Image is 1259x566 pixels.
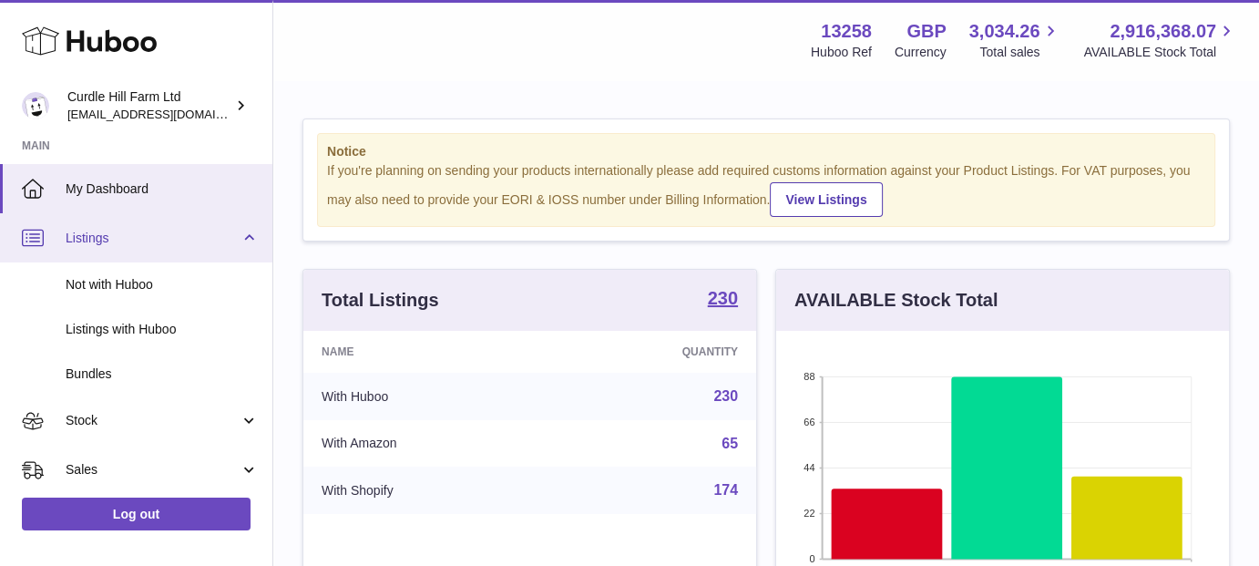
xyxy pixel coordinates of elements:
text: 44 [804,462,814,473]
span: Total sales [979,44,1060,61]
th: Name [303,331,551,373]
a: 174 [713,482,738,498]
strong: 230 [708,289,738,307]
text: 88 [804,371,814,382]
strong: GBP [906,19,946,44]
text: 22 [804,508,814,519]
a: 2,916,368.07 AVAILABLE Stock Total [1083,19,1237,61]
span: [EMAIL_ADDRESS][DOMAIN_NAME] [67,107,268,121]
td: With Huboo [303,373,551,420]
div: Huboo Ref [811,44,872,61]
h3: Total Listings [322,288,439,313]
span: Bundles [66,365,259,383]
a: 65 [722,436,738,451]
div: Currency [895,44,947,61]
h3: AVAILABLE Stock Total [794,288,998,313]
a: 3,034.26 Total sales [969,19,1061,61]
span: Not with Huboo [66,276,259,293]
div: Curdle Hill Farm Ltd [67,88,231,123]
text: 0 [809,553,814,564]
span: AVAILABLE Stock Total [1083,44,1237,61]
th: Quantity [551,331,756,373]
span: 3,034.26 [969,19,1040,44]
a: 230 [713,388,738,404]
a: View Listings [770,182,882,217]
img: internalAdmin-13258@internal.huboo.com [22,92,49,119]
a: Log out [22,498,251,530]
td: With Shopify [303,467,551,514]
span: 2,916,368.07 [1110,19,1216,44]
text: 66 [804,417,814,427]
span: Sales [66,461,240,479]
span: Listings [66,230,240,247]
strong: Notice [327,143,1205,160]
strong: 13258 [821,19,872,44]
a: 230 [708,289,738,311]
td: With Amazon [303,420,551,468]
span: Stock [66,412,240,429]
div: If you're planning on sending your products internationally please add required customs informati... [327,162,1205,217]
span: Listings with Huboo [66,321,259,338]
span: My Dashboard [66,180,259,198]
